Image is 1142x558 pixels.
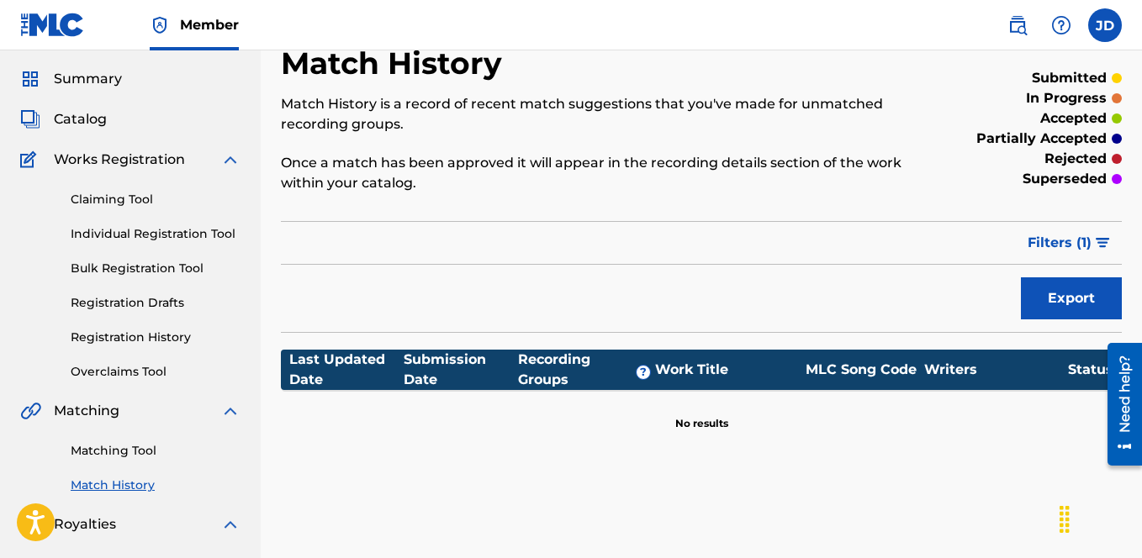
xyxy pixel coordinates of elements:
span: ? [637,366,650,379]
a: Bulk Registration Tool [71,260,241,277]
button: Export [1021,277,1122,319]
p: Once a match has been approved it will appear in the recording details section of the work within... [281,153,928,193]
span: Filters ( 1 ) [1028,233,1092,253]
div: Work Title [655,360,798,380]
div: Last Updated Date [289,350,404,390]
a: Public Search [1001,8,1034,42]
a: Claiming Tool [71,191,241,208]
img: MLC Logo [20,13,85,37]
p: Match History is a record of recent match suggestions that you've made for unmatched recording gr... [281,94,928,134]
span: Matching [54,401,119,421]
a: CatalogCatalog [20,109,107,129]
a: SummarySummary [20,69,122,89]
p: in progress [1026,88,1107,108]
a: Overclaims Tool [71,363,241,381]
a: Match History [71,476,241,494]
a: Matching Tool [71,442,241,460]
img: expand [220,514,241,534]
a: Registration Drafts [71,294,241,312]
div: Drag [1051,494,1078,545]
p: No results [675,396,728,431]
p: accepted [1040,108,1107,129]
span: Summary [54,69,122,89]
img: expand [220,401,241,421]
iframe: Chat Widget [1058,477,1142,558]
iframe: Resource Center [1095,335,1142,474]
p: rejected [1044,149,1107,169]
img: Top Rightsholder [150,15,170,35]
img: search [1007,15,1028,35]
img: filter [1096,238,1110,248]
button: Filters (1) [1018,222,1122,264]
img: Matching [20,401,41,421]
div: Status [1068,360,1113,380]
div: User Menu [1088,8,1122,42]
a: Registration History [71,329,241,346]
img: expand [220,150,241,170]
div: MLC Song Code [798,360,924,380]
div: Help [1044,8,1078,42]
img: Catalog [20,109,40,129]
span: Royalties [54,514,116,534]
img: help [1051,15,1071,35]
img: Works Registration [20,150,42,170]
img: Summary [20,69,40,89]
span: Catalog [54,109,107,129]
span: Works Registration [54,150,185,170]
h2: Match History [281,45,510,82]
div: Submission Date [404,350,518,390]
p: partially accepted [976,129,1107,149]
a: Individual Registration Tool [71,225,241,243]
div: Writers [924,360,1068,380]
div: Recording Groups [518,350,655,390]
p: superseded [1023,169,1107,189]
p: submitted [1032,68,1107,88]
span: Member [180,15,239,34]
